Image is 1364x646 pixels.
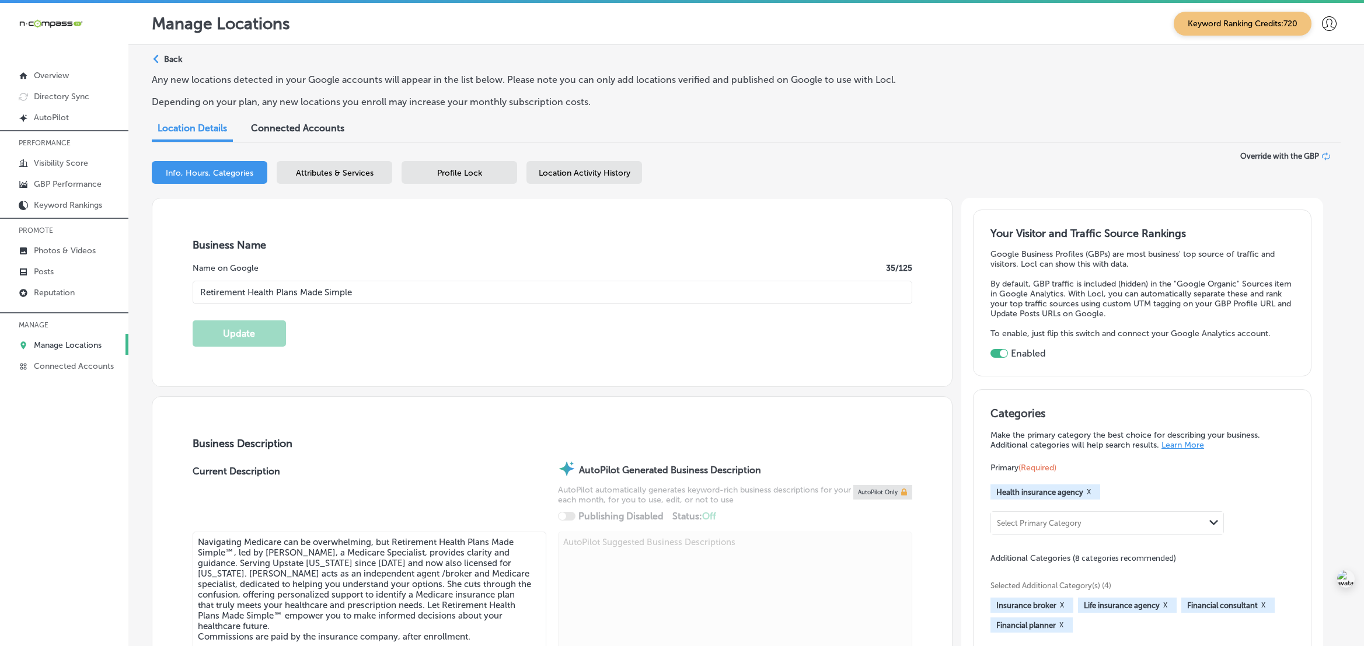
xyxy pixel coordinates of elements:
p: Manage Locations [34,340,102,350]
p: Directory Sync [34,92,89,102]
span: Primary [990,463,1056,473]
span: Override with the GBP [1240,152,1319,160]
button: X [1056,600,1068,610]
h3: Your Visitor and Traffic Source Rankings [990,227,1294,240]
div: Select Primary Category [997,519,1082,528]
p: To enable, just flip this switch and connect your Google Analytics account. [990,329,1294,338]
span: Financial planner [996,621,1056,630]
p: Depending on your plan, any new locations you enroll may increase your monthly subscription costs. [152,96,925,107]
p: Posts [34,267,54,277]
input: Enter Location Name [193,281,912,304]
button: X [1056,620,1067,630]
button: X [1160,600,1171,610]
p: Overview [34,71,69,81]
span: Insurance broker [996,601,1056,610]
span: Profile Lock [437,168,482,178]
img: 660ab0bf-5cc7-4cb8-ba1c-48b5ae0f18e60NCTV_CLogo_TV_Black_-500x88.png [19,18,83,29]
h3: Categories [990,407,1294,424]
button: Update [193,320,286,347]
span: Connected Accounts [251,123,344,134]
label: 35 /125 [886,263,912,273]
p: Google Business Profiles (GBPs) are most business' top source of traffic and visitors. Locl can s... [990,249,1294,269]
h3: Business Name [193,239,912,252]
span: Info, Hours, Categories [166,168,253,178]
p: Make the primary category the best choice for describing your business. Additional categories wil... [990,430,1294,450]
img: autopilot-icon [558,460,575,477]
a: Learn More [1161,440,1204,450]
span: (8 categories recommended) [1073,553,1176,564]
p: Any new locations detected in your Google accounts will appear in the list below. Please note you... [152,74,925,85]
p: Manage Locations [152,14,290,33]
span: Attributes & Services [296,168,374,178]
p: Visibility Score [34,158,88,168]
button: X [1083,487,1094,497]
span: Location Activity History [539,168,630,178]
span: Location Details [158,123,227,134]
p: GBP Performance [34,179,102,189]
span: Health insurance agency [996,488,1083,497]
span: Keyword Ranking Credits: 720 [1174,12,1311,36]
p: Reputation [34,288,75,298]
p: Photos & Videos [34,246,96,256]
span: (Required) [1018,463,1056,473]
p: AutoPilot [34,113,69,123]
span: Selected Additional Category(s) (4) [990,581,1285,590]
button: X [1258,600,1269,610]
span: Financial consultant [1187,601,1258,610]
h3: Business Description [193,437,912,450]
strong: AutoPilot Generated Business Description [579,465,761,476]
p: By default, GBP traffic is included (hidden) in the "Google Organic" Sources item in Google Analy... [990,279,1294,319]
span: Life insurance agency [1084,601,1160,610]
p: Keyword Rankings [34,200,102,210]
p: Connected Accounts [34,361,114,371]
label: Current Description [193,466,280,532]
p: Back [164,54,182,64]
span: Additional Categories [990,553,1176,563]
label: Name on Google [193,263,259,273]
label: Enabled [1011,348,1046,359]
